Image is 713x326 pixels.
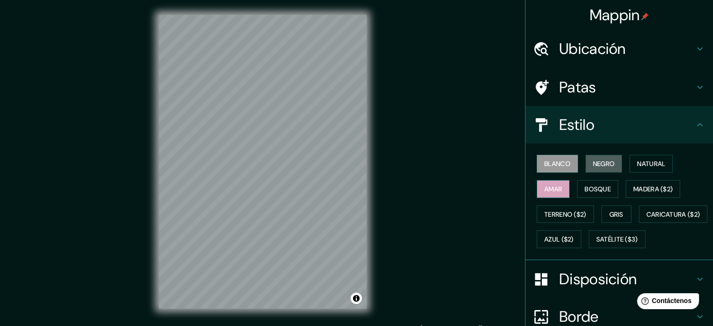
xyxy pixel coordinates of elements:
[577,180,618,198] button: Bosque
[609,210,623,219] font: Gris
[596,235,638,244] font: Satélite ($3)
[630,289,703,316] iframe: Lanzador de widgets de ayuda
[544,210,586,219] font: Terreno ($2)
[544,159,570,168] font: Blanco
[544,235,574,244] font: Azul ($2)
[559,115,594,135] font: Estilo
[585,155,623,173] button: Negro
[590,5,640,25] font: Mappin
[525,106,713,144] div: Estilo
[537,205,594,223] button: Terreno ($2)
[630,155,673,173] button: Natural
[633,185,673,193] font: Madera ($2)
[559,77,596,97] font: Patas
[537,230,581,248] button: Azul ($2)
[641,13,649,20] img: pin-icon.png
[537,180,570,198] button: Amar
[559,39,626,59] font: Ubicación
[637,159,665,168] font: Natural
[351,293,362,304] button: Activar o desactivar atribución
[639,205,708,223] button: Caricatura ($2)
[525,68,713,106] div: Patas
[593,159,615,168] font: Negro
[159,15,367,309] canvas: Mapa
[601,205,631,223] button: Gris
[646,210,700,219] font: Caricatura ($2)
[585,185,611,193] font: Bosque
[626,180,680,198] button: Madera ($2)
[537,155,578,173] button: Blanco
[559,269,637,289] font: Disposición
[589,230,645,248] button: Satélite ($3)
[544,185,562,193] font: Amar
[525,260,713,298] div: Disposición
[525,30,713,68] div: Ubicación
